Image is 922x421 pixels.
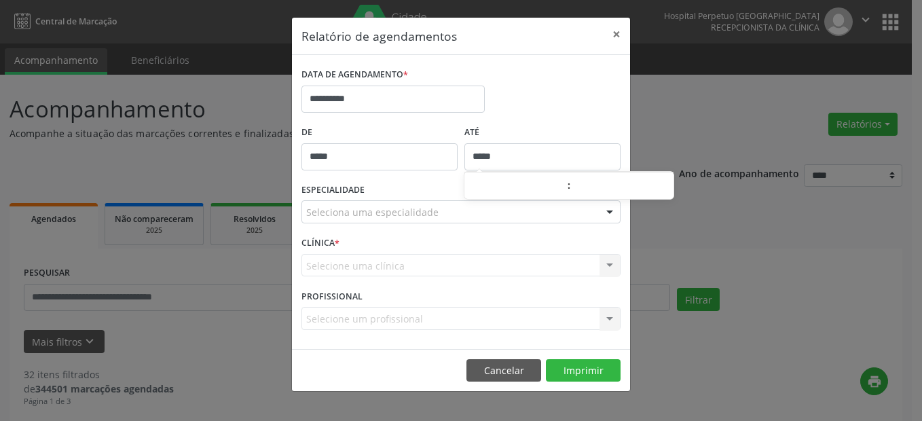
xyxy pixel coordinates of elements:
input: Hour [464,173,567,200]
h5: Relatório de agendamentos [301,27,457,45]
label: ATÉ [464,122,621,143]
label: CLÍNICA [301,233,339,254]
button: Imprimir [546,359,621,382]
label: De [301,122,458,143]
input: Minute [571,173,674,200]
button: Cancelar [466,359,541,382]
label: ESPECIALIDADE [301,180,365,201]
label: PROFISSIONAL [301,286,363,307]
span: : [567,172,571,199]
button: Close [603,18,630,51]
span: Seleciona uma especialidade [306,205,439,219]
label: DATA DE AGENDAMENTO [301,65,408,86]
